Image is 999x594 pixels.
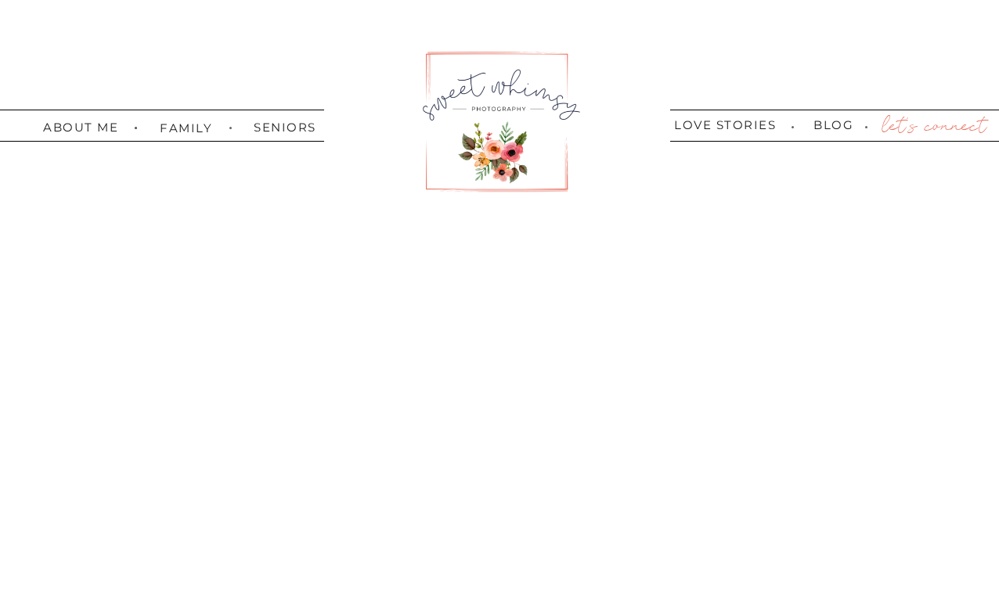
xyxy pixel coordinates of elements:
[811,119,856,134] a: blog
[879,115,986,139] a: let's connect
[43,121,118,131] a: about me
[254,121,309,131] a: seniors
[670,119,780,134] a: love stories
[160,121,204,131] a: family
